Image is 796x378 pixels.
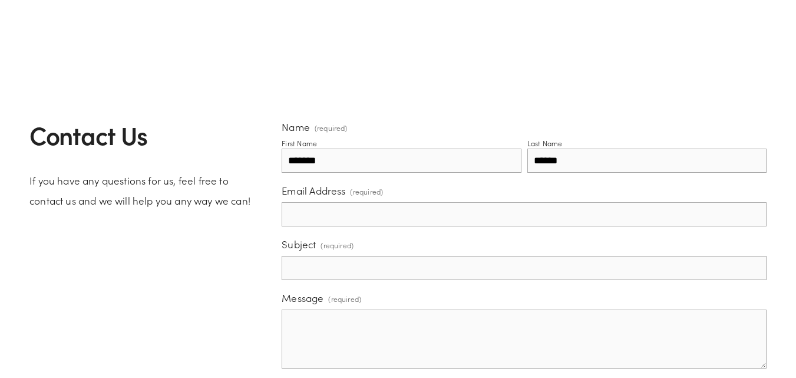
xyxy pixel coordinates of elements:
div: Last Name [527,139,563,148]
span: Message [282,291,323,304]
div: First Name [282,139,317,148]
span: (required) [350,183,383,200]
span: (required) [328,291,361,307]
span: Email Address [282,184,345,197]
p: If you have any questions for us, feel free to contact us and we will help you any way we can! [29,170,262,211]
span: (required) [315,124,348,132]
h2: Contact Us [29,120,262,150]
span: (required) [321,237,354,254]
span: Subject [282,238,316,251]
span: Name [282,120,310,133]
